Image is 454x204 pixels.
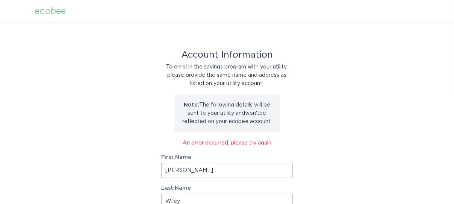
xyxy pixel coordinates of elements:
p: The following details will be sent to your utility and won't be reflected on your ecobee account. [180,101,274,126]
div: Account Information [161,51,293,59]
div: An error occurred, please try again [161,139,293,147]
label: Last Name [161,186,293,191]
label: First Name [161,155,293,160]
div: ecobee [35,7,66,15]
div: To enrol in the savings program with your utility, please provide the same name and address as li... [161,63,293,88]
strong: Note: [184,102,199,108]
